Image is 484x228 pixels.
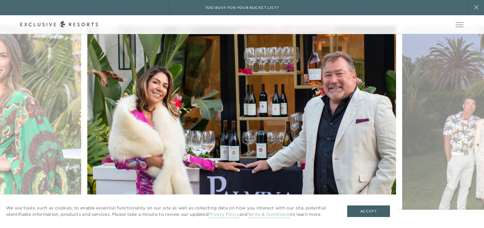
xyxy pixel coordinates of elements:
[456,23,464,27] button: Open navigation
[248,212,291,218] a: Terms & Conditions
[205,5,279,11] h6: Too busy for your bucket list?
[6,205,335,218] p: We use tools, such as cookies, to enable essential functionality on our site as well as collectin...
[208,212,239,218] a: Privacy Policy
[347,205,390,217] button: Accept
